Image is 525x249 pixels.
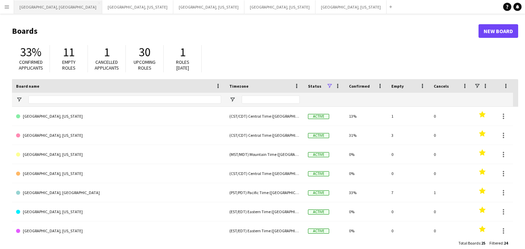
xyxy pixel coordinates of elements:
span: 25 [481,240,485,246]
span: Total Boards [458,240,480,246]
span: Upcoming roles [134,59,156,71]
a: [GEOGRAPHIC_DATA], [US_STATE] [16,107,221,126]
div: 0 [387,202,430,221]
span: 1 [104,45,110,60]
div: (EST/EDT) Eastern Time ([GEOGRAPHIC_DATA] & [GEOGRAPHIC_DATA]) [225,221,304,240]
div: 0% [345,164,387,183]
div: (PST/PDT) Pacific Time ([GEOGRAPHIC_DATA] & [GEOGRAPHIC_DATA]) [225,183,304,202]
span: Roles [DATE] [176,59,189,71]
a: [GEOGRAPHIC_DATA], [US_STATE] [16,126,221,145]
h1: Boards [12,26,479,36]
div: 1 [430,183,472,202]
span: Active [308,229,329,234]
button: [GEOGRAPHIC_DATA], [US_STATE] [244,0,315,14]
div: 0 [387,164,430,183]
div: 0 [430,164,472,183]
div: 13% [345,107,387,126]
span: Active [308,190,329,195]
span: Active [308,133,329,138]
div: 0 [387,221,430,240]
div: 0% [345,145,387,164]
div: (CST/CDT) Central Time ([GEOGRAPHIC_DATA] & [GEOGRAPHIC_DATA]) [225,107,304,126]
div: 0 [430,202,472,221]
div: 0 [430,107,472,126]
span: 24 [504,240,508,246]
a: [GEOGRAPHIC_DATA], [US_STATE] [16,221,221,240]
a: [GEOGRAPHIC_DATA], [US_STATE] [16,145,221,164]
a: [GEOGRAPHIC_DATA], [GEOGRAPHIC_DATA] [16,183,221,202]
input: Timezone Filter Input [242,96,300,104]
span: Active [308,152,329,157]
span: Status [308,84,321,89]
div: 7 [387,183,430,202]
a: New Board [479,24,518,38]
button: Open Filter Menu [16,97,22,103]
div: 0 [430,145,472,164]
div: 0 [430,221,472,240]
button: [GEOGRAPHIC_DATA], [US_STATE] [102,0,173,14]
span: Empty [391,84,404,89]
div: 0 [430,126,472,145]
span: Filtered [489,240,503,246]
a: [GEOGRAPHIC_DATA], [US_STATE] [16,202,221,221]
div: 0% [345,221,387,240]
div: (CST/CDT) Central Time ([GEOGRAPHIC_DATA] & [GEOGRAPHIC_DATA]) [225,164,304,183]
span: Cancelled applicants [95,59,119,71]
span: Active [308,114,329,119]
div: 0 [387,145,430,164]
a: [GEOGRAPHIC_DATA], [US_STATE] [16,164,221,183]
div: (MST/MDT) Mountain Time ([GEOGRAPHIC_DATA] & [GEOGRAPHIC_DATA]) [225,145,304,164]
button: [GEOGRAPHIC_DATA], [GEOGRAPHIC_DATA] [14,0,102,14]
span: Cancels [434,84,449,89]
span: 33% [20,45,41,60]
div: 1 [387,107,430,126]
span: 30 [139,45,150,60]
span: Active [308,171,329,176]
input: Board name Filter Input [28,96,221,104]
div: (CST/CDT) Central Time ([GEOGRAPHIC_DATA] & [GEOGRAPHIC_DATA]) [225,126,304,145]
button: [GEOGRAPHIC_DATA], [US_STATE] [173,0,244,14]
span: Confirmed [349,84,370,89]
div: (EST/EDT) Eastern Time ([GEOGRAPHIC_DATA] & [GEOGRAPHIC_DATA]) [225,202,304,221]
span: Timezone [229,84,248,89]
span: Confirmed applicants [19,59,43,71]
span: Empty roles [62,59,76,71]
span: Active [308,209,329,215]
span: 11 [63,45,75,60]
span: Board name [16,84,39,89]
div: 33% [345,183,387,202]
div: 31% [345,126,387,145]
div: 3 [387,126,430,145]
span: 1 [180,45,186,60]
div: 0% [345,202,387,221]
button: Open Filter Menu [229,97,235,103]
button: [GEOGRAPHIC_DATA], [US_STATE] [315,0,387,14]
